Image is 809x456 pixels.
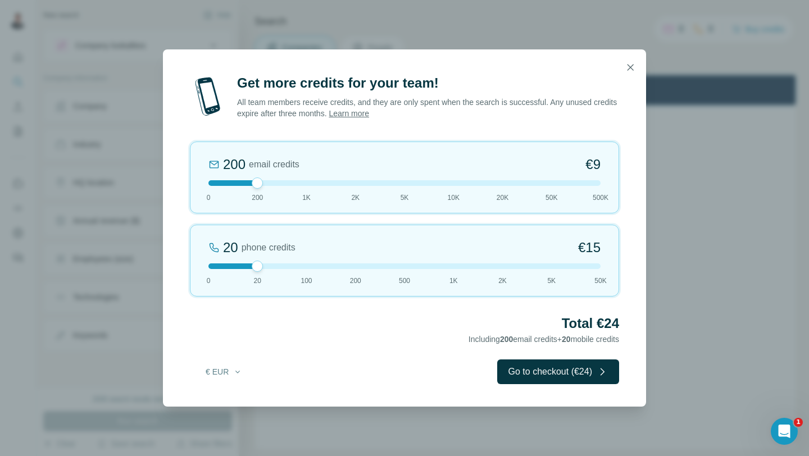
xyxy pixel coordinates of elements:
span: 500K [593,193,608,203]
span: 500 [399,276,410,286]
h2: Total €24 [190,314,619,332]
span: 200 [252,193,263,203]
span: 200 [350,276,361,286]
span: 5K [547,276,556,286]
span: 0 [207,193,211,203]
span: 50K [594,276,606,286]
span: 50K [546,193,557,203]
span: 200 [500,335,513,344]
span: 1K [449,276,458,286]
a: Learn more [329,109,369,118]
span: €15 [578,239,601,257]
span: 10K [448,193,460,203]
p: All team members receive credits, and they are only spent when the search is successful. Any unus... [237,97,619,119]
span: 2K [351,193,360,203]
span: Including email credits + mobile credits [469,335,619,344]
span: €9 [585,156,601,174]
span: 1 [794,418,803,427]
div: 20 [223,239,238,257]
div: Upgrade plan for full access to Surfe [192,2,350,27]
span: phone credits [242,241,296,254]
img: mobile-phone [190,74,226,119]
button: € EUR [198,362,250,382]
span: 2K [498,276,507,286]
span: email credits [249,158,299,171]
span: 0 [207,276,211,286]
span: 100 [301,276,312,286]
iframe: Intercom live chat [771,418,798,445]
span: 5K [401,193,409,203]
div: 200 [223,156,246,174]
span: 20 [562,335,571,344]
span: 20 [254,276,261,286]
span: 20K [497,193,508,203]
span: 1K [302,193,311,203]
button: Go to checkout (€24) [497,359,619,384]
